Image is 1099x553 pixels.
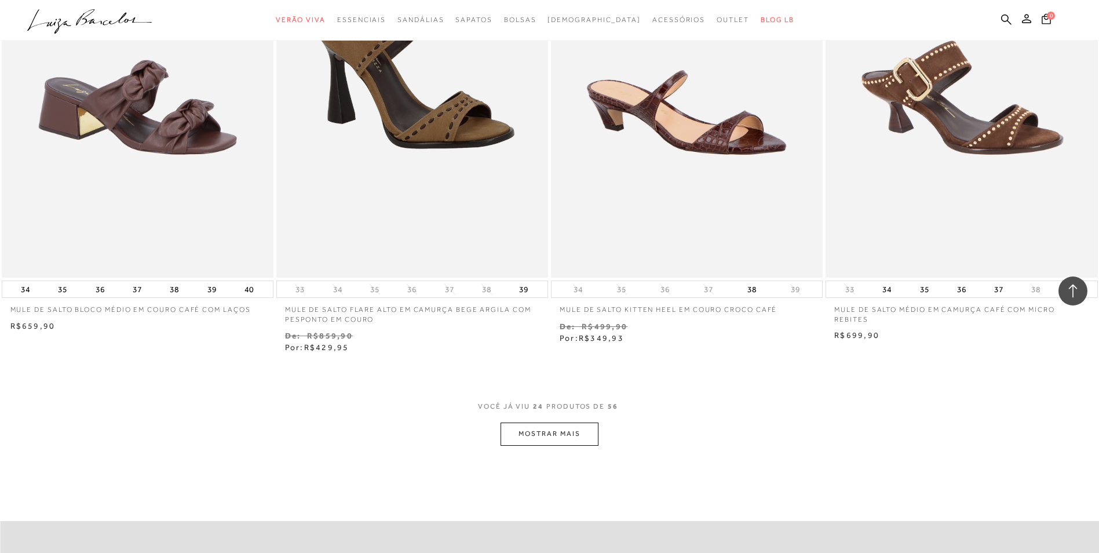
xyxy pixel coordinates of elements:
[879,281,895,297] button: 34
[504,9,536,31] a: categoryNavScreenReaderText
[276,16,326,24] span: Verão Viva
[579,333,624,343] span: R$349,93
[834,330,879,340] span: R$699,90
[560,333,624,343] span: Por:
[826,298,1097,325] a: MULE DE SALTO MÉDIO EM CAMURÇA CAFÉ COM MICRO REBITES
[2,298,273,315] a: MULE DE SALTO BLOCO MÉDIO EM COURO CAFÉ COM LAÇOS
[292,284,308,295] button: 33
[533,402,543,423] span: 24
[204,281,220,297] button: 39
[516,281,532,297] button: 39
[954,281,970,297] button: 36
[504,16,536,24] span: Bolsas
[479,284,495,295] button: 38
[744,281,760,297] button: 38
[404,284,420,295] button: 36
[657,284,673,295] button: 36
[652,9,705,31] a: categoryNavScreenReaderText
[397,9,444,31] a: categoryNavScreenReaderText
[717,9,749,31] a: categoryNavScreenReaderText
[761,16,794,24] span: BLOG LB
[455,9,492,31] a: categoryNavScreenReaderText
[547,9,641,31] a: noSubCategoriesText
[501,423,598,445] button: MOSTRAR MAIS
[991,281,1007,297] button: 37
[546,402,605,412] span: PRODUTOS DE
[54,281,71,297] button: 35
[337,9,386,31] a: categoryNavScreenReaderText
[455,16,492,24] span: Sapatos
[337,16,386,24] span: Essenciais
[582,322,627,331] small: R$499,90
[1047,12,1055,20] span: 0
[478,402,530,412] span: VOCê JÁ VIU
[92,281,108,297] button: 36
[276,9,326,31] a: categoryNavScreenReaderText
[608,402,618,423] span: 56
[285,343,349,352] span: Por:
[367,284,383,295] button: 35
[241,281,257,297] button: 40
[551,298,823,315] a: MULE DE SALTO KITTEN HEEL EM COURO CROCO CAFÉ
[17,281,34,297] button: 34
[560,322,576,331] small: De:
[717,16,749,24] span: Outlet
[614,284,630,295] button: 35
[330,284,346,295] button: 34
[397,16,444,24] span: Sandálias
[307,331,353,340] small: R$859,90
[276,298,548,325] a: MULE DE SALTO FLARE ALTO EM CAMURÇA BEGE ARGILA COM PESPONTO EM COURO
[652,16,705,24] span: Acessórios
[761,9,794,31] a: BLOG LB
[570,284,586,295] button: 34
[1028,284,1044,295] button: 38
[700,284,717,295] button: 37
[129,281,145,297] button: 37
[1038,13,1054,28] button: 0
[166,281,182,297] button: 38
[547,16,641,24] span: [DEMOGRAPHIC_DATA]
[917,281,933,297] button: 35
[10,321,56,330] span: R$659,90
[285,331,301,340] small: De:
[304,343,349,352] span: R$429,95
[441,284,458,295] button: 37
[787,284,804,295] button: 39
[842,284,858,295] button: 33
